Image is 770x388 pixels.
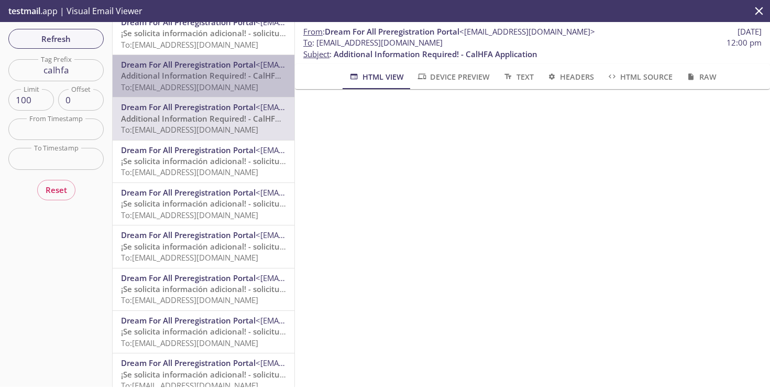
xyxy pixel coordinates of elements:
[256,102,391,112] span: <[EMAIL_ADDRESS][DOMAIN_NAME]>
[738,26,762,37] span: [DATE]
[121,326,325,337] span: ¡Se solicita información adicional! - solicitud de CalHFA
[459,26,595,37] span: <[EMAIL_ADDRESS][DOMAIN_NAME]>
[256,187,391,198] span: <[EMAIL_ADDRESS][DOMAIN_NAME]>
[121,338,258,348] span: To: [EMAIL_ADDRESS][DOMAIN_NAME]
[121,187,256,198] span: Dream For All Preregistration Portal
[256,273,391,283] span: <[EMAIL_ADDRESS][DOMAIN_NAME]>
[121,284,325,294] span: ¡Se solicita información adicional! - solicitud de CalHFA
[113,268,294,310] div: Dream For All Preregistration Portal<[EMAIL_ADDRESS][DOMAIN_NAME]>¡Se solicita información adicio...
[727,37,762,48] span: 12:00 pm
[121,113,325,124] span: Additional Information Required! - CalHFA Application
[113,55,294,97] div: Dream For All Preregistration Portal<[EMAIL_ADDRESS][DOMAIN_NAME]>Additional Information Required...
[546,70,594,83] span: Headers
[303,37,762,60] p: :
[121,369,325,380] span: ¡Se solicita información adicional! - solicitud de CalHFA
[303,37,443,48] span: : [EMAIL_ADDRESS][DOMAIN_NAME]
[303,26,595,37] span: :
[121,252,258,263] span: To: [EMAIL_ADDRESS][DOMAIN_NAME]
[256,145,391,155] span: <[EMAIL_ADDRESS][DOMAIN_NAME]>
[121,315,256,326] span: Dream For All Preregistration Portal
[121,82,258,92] span: To: [EMAIL_ADDRESS][DOMAIN_NAME]
[121,156,325,166] span: ¡Se solicita información adicional! - solicitud de CalHFA
[303,49,329,59] span: Subject
[334,49,537,59] span: Additional Information Required! - CalHFA Application
[416,70,490,83] span: Device Preview
[121,102,256,112] span: Dream For All Preregistration Portal
[121,124,258,135] span: To: [EMAIL_ADDRESS][DOMAIN_NAME]
[256,230,391,240] span: <[EMAIL_ADDRESS][DOMAIN_NAME]>
[113,225,294,267] div: Dream For All Preregistration Portal<[EMAIL_ADDRESS][DOMAIN_NAME]>¡Se solicita información adicio...
[325,26,459,37] span: Dream For All Preregistration Portal
[113,98,294,139] div: Dream For All Preregistration Portal<[EMAIL_ADDRESS][DOMAIN_NAME]>Additional Information Required...
[113,13,294,55] div: Dream For All Preregistration Portal<[EMAIL_ADDRESS][DOMAIN_NAME]>¡Se solicita información adicio...
[256,358,391,368] span: <[EMAIL_ADDRESS][DOMAIN_NAME]>
[121,230,256,240] span: Dream For All Preregistration Portal
[303,37,312,48] span: To
[121,273,256,283] span: Dream For All Preregistration Portal
[8,29,104,49] button: Refresh
[37,180,75,200] button: Reset
[121,17,256,27] span: Dream For All Preregistration Portal
[17,32,95,46] span: Refresh
[685,70,716,83] span: Raw
[121,210,258,220] span: To: [EMAIL_ADDRESS][DOMAIN_NAME]
[121,358,256,368] span: Dream For All Preregistration Portal
[121,39,258,50] span: To: [EMAIL_ADDRESS][DOMAIN_NAME]
[121,241,325,252] span: ¡Se solicita información adicional! - solicitud de CalHFA
[113,311,294,353] div: Dream For All Preregistration Portal<[EMAIL_ADDRESS][DOMAIN_NAME]>¡Se solicita información adicio...
[502,70,533,83] span: Text
[113,183,294,225] div: Dream For All Preregistration Portal<[EMAIL_ADDRESS][DOMAIN_NAME]>¡Se solicita información adicio...
[121,59,256,70] span: Dream For All Preregistration Portal
[256,315,391,326] span: <[EMAIL_ADDRESS][DOMAIN_NAME]>
[113,141,294,182] div: Dream For All Preregistration Portal<[EMAIL_ADDRESS][DOMAIN_NAME]>¡Se solicita información adicio...
[46,183,67,197] span: Reset
[121,70,325,81] span: Additional Information Required! - CalHFA Application
[121,145,256,155] span: Dream For All Preregistration Portal
[348,70,403,83] span: HTML View
[256,17,391,27] span: <[EMAIL_ADDRESS][DOMAIN_NAME]>
[303,26,323,37] span: From
[121,28,325,38] span: ¡Se solicita información adicional! - solicitud de CalHFA
[8,5,40,17] span: testmail
[121,167,258,177] span: To: [EMAIL_ADDRESS][DOMAIN_NAME]
[256,59,391,70] span: <[EMAIL_ADDRESS][DOMAIN_NAME]>
[607,70,673,83] span: HTML Source
[121,198,325,209] span: ¡Se solicita información adicional! - solicitud de CalHFA
[121,295,258,305] span: To: [EMAIL_ADDRESS][DOMAIN_NAME]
